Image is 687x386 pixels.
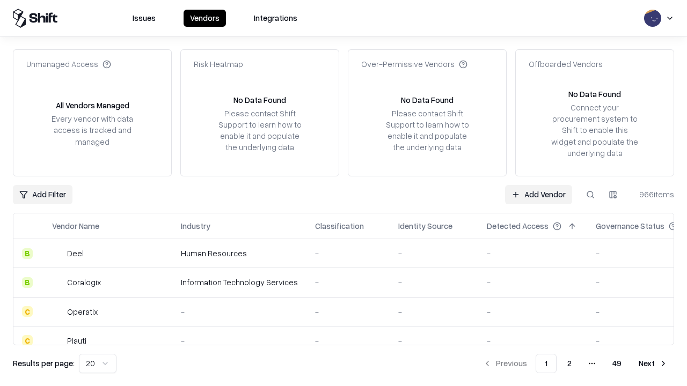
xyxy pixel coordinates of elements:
[596,220,664,232] div: Governance Status
[559,354,580,373] button: 2
[315,220,364,232] div: Classification
[568,88,621,100] div: No Data Found
[398,277,470,288] div: -
[52,306,63,317] img: Operatix
[126,10,162,27] button: Issues
[487,335,579,346] div: -
[487,220,549,232] div: Detected Access
[52,277,63,288] img: Coralogix
[631,189,674,200] div: 966 items
[315,277,381,288] div: -
[13,358,75,369] p: Results per page:
[67,248,84,259] div: Deel
[52,220,99,232] div: Vendor Name
[48,113,137,147] div: Every vendor with data access is tracked and managed
[181,248,298,259] div: Human Resources
[361,58,467,70] div: Over-Permissive Vendors
[67,277,101,288] div: Coralogix
[184,10,226,27] button: Vendors
[398,335,470,346] div: -
[22,335,33,346] div: C
[52,335,63,346] img: Plauti
[22,277,33,288] div: B
[181,220,210,232] div: Industry
[505,185,572,204] a: Add Vendor
[398,220,452,232] div: Identity Source
[56,100,129,111] div: All Vendors Managed
[398,306,470,317] div: -
[22,306,33,317] div: C
[26,58,111,70] div: Unmanaged Access
[383,108,472,153] div: Please contact Shift Support to learn how to enable it and populate the underlying data
[315,335,381,346] div: -
[215,108,304,153] div: Please contact Shift Support to learn how to enable it and populate the underlying data
[315,306,381,317] div: -
[52,248,63,259] img: Deel
[604,354,630,373] button: 49
[477,354,674,373] nav: pagination
[315,248,381,259] div: -
[247,10,304,27] button: Integrations
[632,354,674,373] button: Next
[67,335,86,346] div: Plauti
[398,248,470,259] div: -
[67,306,98,317] div: Operatix
[550,102,639,159] div: Connect your procurement system to Shift to enable this widget and populate the underlying data
[529,58,603,70] div: Offboarded Vendors
[194,58,243,70] div: Risk Heatmap
[401,94,454,106] div: No Data Found
[22,248,33,259] div: B
[487,277,579,288] div: -
[181,306,298,317] div: -
[487,306,579,317] div: -
[536,354,557,373] button: 1
[181,277,298,288] div: Information Technology Services
[487,248,579,259] div: -
[13,185,72,204] button: Add Filter
[233,94,286,106] div: No Data Found
[181,335,298,346] div: -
